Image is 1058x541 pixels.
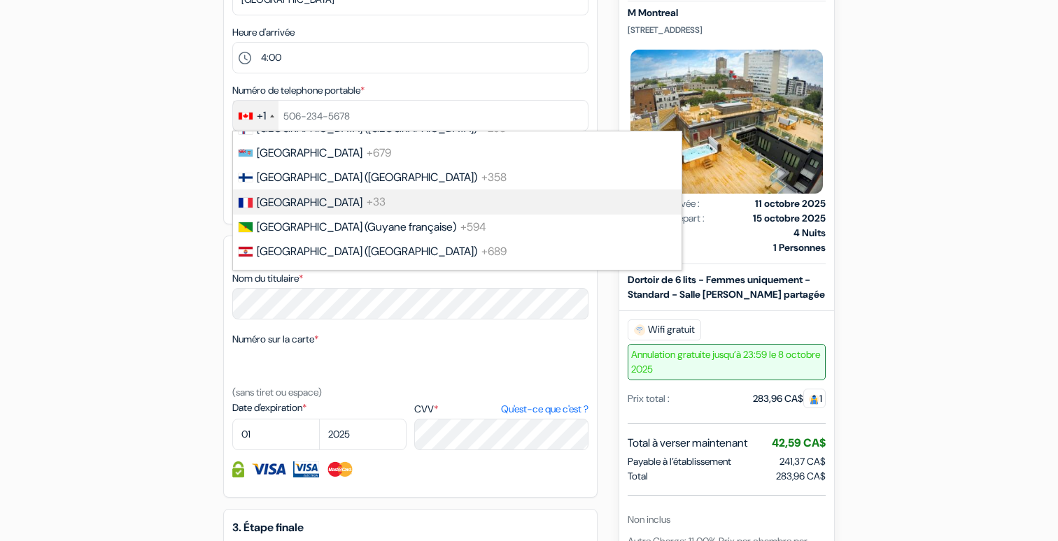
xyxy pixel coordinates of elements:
[367,268,388,283] span: +241
[793,225,826,240] strong: 4 Nuits
[628,319,701,340] span: Wifi gratuit
[776,468,826,483] span: 283,96 CA$
[628,391,670,405] div: Prix total :
[232,386,322,398] small: (sans tiret ou espace)
[257,195,362,210] span: [GEOGRAPHIC_DATA]
[628,512,826,526] div: Non inclus
[257,170,477,185] span: [GEOGRAPHIC_DATA] ([GEOGRAPHIC_DATA])
[257,244,477,259] span: [GEOGRAPHIC_DATA] ([GEOGRAPHIC_DATA])
[628,7,826,19] h5: M Montreal
[232,83,365,98] label: Numéro de telephone portable
[628,468,648,483] span: Total
[780,454,826,467] span: 241,37 CA$
[628,273,825,300] b: Dortoir de 6 lits - Femmes uniquement - Standard - Salle [PERSON_NAME] partagée
[753,391,826,405] div: 283,96 CA$
[232,461,244,477] img: Information de carte de crédit entièrement encryptée et sécurisée
[293,461,318,477] img: Visa Electron
[755,196,826,210] strong: 11 octobre 2025
[257,145,362,160] span: [GEOGRAPHIC_DATA]
[251,461,286,477] img: Visa
[628,343,826,380] span: Annulation gratuite jusqu’à 23:59 le 8 octobre 2025
[772,435,826,449] span: 42,59 CA$
[809,394,819,404] img: guest.svg
[232,100,588,131] input: 506-234-5678
[257,108,266,124] div: +1
[803,388,826,407] span: 1
[481,170,507,185] span: +358
[501,402,588,417] a: Qu'est-ce que c'est ?
[367,195,386,210] span: +33
[414,402,588,417] label: CVV
[232,332,318,347] label: Numéro sur la carte
[232,521,588,534] h5: 3. Étape finale
[326,461,355,477] img: Master Card
[233,101,278,131] div: Canada: +1
[628,454,731,468] span: Payable à l’établissement
[257,219,456,234] span: [GEOGRAPHIC_DATA] (Guyane française)
[753,210,826,225] strong: 15 octobre 2025
[367,145,391,160] span: +679
[460,219,486,234] span: +594
[634,324,645,335] img: free_wifi.svg
[232,131,682,270] ul: List of countries
[257,268,362,283] span: [GEOGRAPHIC_DATA]
[481,244,507,259] span: +689
[232,271,303,286] label: Nom du titulaire
[773,240,826,254] strong: 1 Personnes
[232,25,295,40] label: Heure d'arrivée
[232,401,407,415] label: Date d'expiration
[628,24,826,36] p: [STREET_ADDRESS]
[628,434,747,451] span: Total à verser maintenant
